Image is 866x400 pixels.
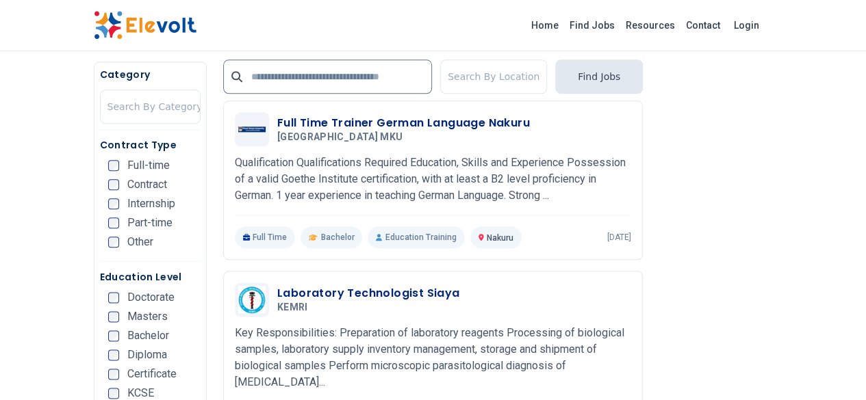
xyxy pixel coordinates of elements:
[277,115,530,131] h3: Full Time Trainer German Language Nakuru
[235,155,631,204] p: Qualification Qualifications Required Education, Skills and Experience Possession of a valid Goet...
[235,226,296,248] p: Full Time
[108,330,119,341] input: Bachelor
[368,226,464,248] p: Education Training
[108,217,119,228] input: Part-time
[100,138,201,152] h5: Contract Type
[564,14,620,36] a: Find Jobs
[238,286,266,313] img: KEMRI
[94,11,196,40] img: Elevolt
[127,292,175,303] span: Doctorate
[108,311,119,322] input: Masters
[127,179,167,190] span: Contract
[555,59,643,94] button: Find Jobs
[620,14,680,36] a: Resources
[100,68,201,81] h5: Category
[320,232,354,243] span: Bachelor
[277,131,403,144] span: [GEOGRAPHIC_DATA] MKU
[108,292,119,303] input: Doctorate
[127,311,168,322] span: Masters
[487,233,513,243] span: Nakuru
[127,330,169,341] span: Bachelor
[277,302,308,314] span: KEMRI
[238,126,266,132] img: Mount Kenya University MKU
[108,179,119,190] input: Contract
[235,325,631,390] p: Key Responsibilities: Preparation of laboratory reagents Processing of biological samples, labora...
[108,160,119,171] input: Full-time
[607,232,631,243] p: [DATE]
[127,198,175,209] span: Internship
[127,369,177,379] span: Certificate
[680,14,726,36] a: Contact
[127,349,167,360] span: Diploma
[127,237,153,248] span: Other
[277,285,460,302] h3: Laboratory Technologist Siaya
[108,198,119,209] input: Internship
[526,14,564,36] a: Home
[235,112,631,248] a: Mount Kenya University MKUFull Time Trainer German Language Nakuru[GEOGRAPHIC_DATA] MKUQualificat...
[726,12,767,39] a: Login
[108,237,119,248] input: Other
[108,349,119,360] input: Diploma
[127,217,173,228] span: Part-time
[108,388,119,399] input: KCSE
[798,334,866,400] iframe: Chat Widget
[127,160,170,171] span: Full-time
[127,388,154,399] span: KCSE
[108,369,119,379] input: Certificate
[100,270,201,284] h5: Education Level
